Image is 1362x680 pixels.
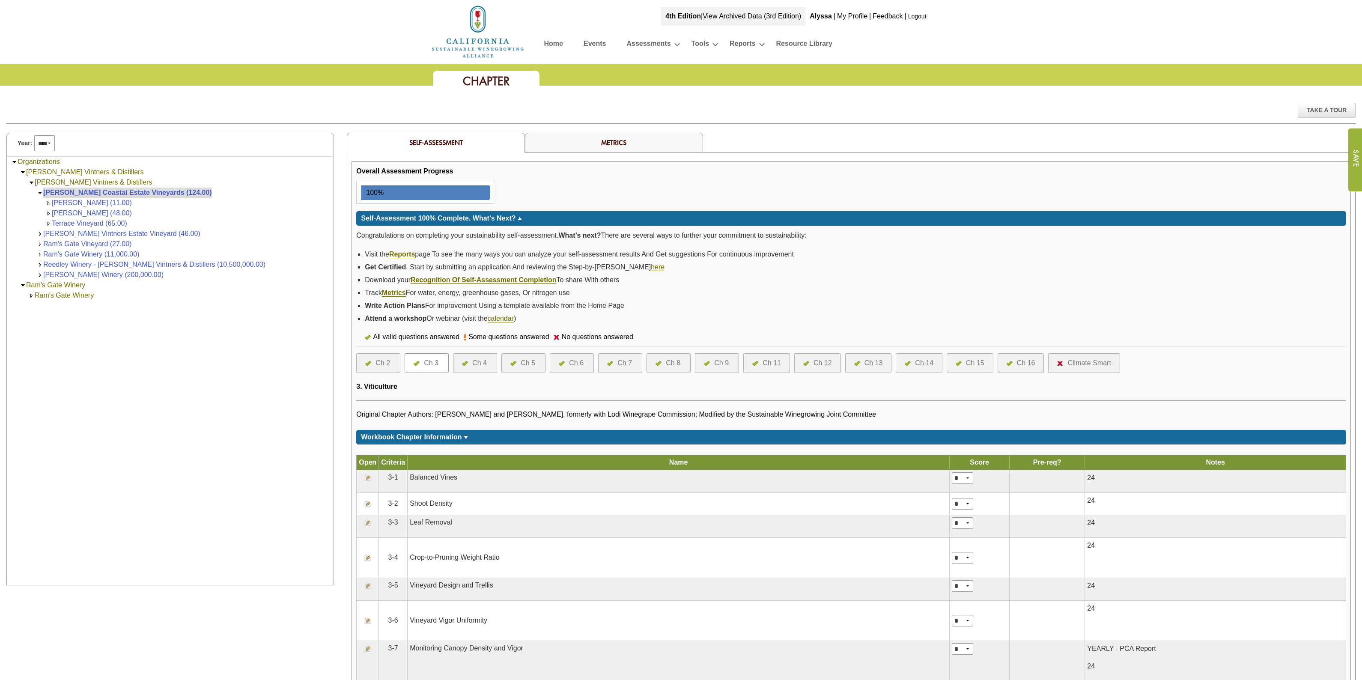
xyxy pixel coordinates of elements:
[1067,358,1111,368] div: Climate Smart
[463,74,510,89] span: Chapter
[408,578,950,601] td: Vineyard Design and Trellis
[488,315,514,322] a: calendar
[408,455,950,470] th: Name
[854,361,860,366] img: icon-all-questions-answered.png
[43,261,265,268] a: Reedley Winery - [PERSON_NAME] Vintners & Distillers (10,500,000.00)
[584,38,606,53] a: Events
[1087,517,1344,528] p: 24
[607,361,613,366] img: icon-all-questions-answered.png
[376,358,390,368] div: Ch 2
[11,159,18,165] img: Collapse Organizations
[908,13,927,20] a: Logout
[365,261,1346,274] li: . Start by submitting an application And reviewing the Step-by-[PERSON_NAME]
[365,302,425,309] strong: Write Action Plans
[1087,603,1344,614] p: 24
[803,358,832,368] a: Ch 12
[691,38,709,53] a: Tools
[905,361,911,366] img: icon-all-questions-answered.png
[776,38,833,53] a: Resource Library
[379,492,408,515] td: 3-2
[1010,455,1085,470] th: Pre-req?
[365,248,1346,261] li: Visit the page To see the many ways you can analyze your self-assessment results And Get suggesti...
[464,436,468,439] img: sort_arrow_down.gif
[431,4,525,59] img: logo_cswa2x.png
[560,332,638,342] div: No questions answered
[544,38,563,53] a: Home
[464,334,466,341] img: icon-some-questions-answered.png
[1087,643,1344,654] p: YEARLY - PCA Report
[915,358,933,368] div: Ch 14
[20,282,26,289] img: Collapse Ram's Gate Winery
[408,470,950,493] td: Balanced Vines
[356,411,876,418] span: Original Chapter Authors: [PERSON_NAME] and [PERSON_NAME], formerly with Lodi Winegrape Commissio...
[554,335,560,340] img: icon-no-questions-answered.png
[752,358,781,368] a: Ch 11
[656,361,662,366] img: icon-all-questions-answered.png
[379,455,408,470] th: Criteria
[362,186,384,199] div: 100%
[810,12,832,20] b: Alyssa
[462,361,468,366] img: icon-all-questions-answered.png
[389,251,415,258] a: Reports
[52,209,132,217] a: [PERSON_NAME] (48.00)
[1007,361,1013,366] img: icon-all-questions-answered.png
[365,263,406,271] strong: Get Certified
[43,240,131,248] a: Ram's Gate Vineyard (27.00)
[379,537,408,578] td: 3-4
[714,358,729,368] div: Ch 9
[752,361,758,366] img: icon-all-questions-answered.png
[357,455,379,470] th: Open
[365,315,426,322] strong: Attend a workshop
[408,537,950,578] td: Crop-to-Pruning Weight Ratio
[28,179,35,186] img: Collapse O'Neill Vintners & Distillers
[408,515,950,538] td: Leaf Removal
[904,7,907,26] div: |
[379,470,408,493] td: 3-1
[950,455,1010,470] th: Score
[37,190,43,196] img: Collapse O'Neill Coastal Estate Vineyards (124.00)
[408,600,950,641] td: Vineyard Vigor Uniformity
[558,232,601,239] strong: What’s next?
[365,312,1346,325] li: Or webinar (visit the )
[956,361,962,366] img: icon-all-questions-answered.png
[1017,358,1035,368] div: Ch 16
[601,138,626,147] a: Metrics
[356,211,1346,226] div: Click for more or less content
[559,361,565,366] img: icon-all-questions-answered.png
[365,335,371,340] img: icon-all-questions-answered.png
[833,7,836,26] div: |
[617,358,632,368] div: Ch 7
[472,358,487,368] div: Ch 4
[409,138,463,147] span: Self-Assessment
[356,383,397,390] span: 3. Viticulture
[43,189,212,196] a: [PERSON_NAME] Coastal Estate Vineyards (124.00)
[1298,103,1356,117] div: Take A Tour
[864,358,883,368] div: Ch 13
[837,12,867,20] a: My Profile
[521,358,535,368] div: Ch 5
[873,12,903,20] a: Feedback
[665,12,701,20] strong: 4th Edition
[868,7,872,26] div: |
[666,358,680,368] div: Ch 8
[26,168,143,176] a: [PERSON_NAME] Vintners & Distillers
[607,358,633,368] a: Ch 7
[361,433,462,441] span: Workbook Chapter Information
[763,358,781,368] div: Ch 11
[356,166,453,176] div: Overall Assessment Progress
[1087,661,1344,672] p: 24
[803,361,809,366] img: icon-all-questions-answered.png
[52,199,132,206] a: [PERSON_NAME] (11.00)
[1057,358,1111,368] a: Climate Smart
[43,230,200,237] a: [PERSON_NAME] Vintners Estate Vineyard (46.00)
[35,292,94,299] a: Ram's Gate Winery
[656,358,682,368] a: Ch 8
[379,600,408,641] td: 3-6
[408,492,950,515] td: Shoot Density
[382,289,406,297] a: Metrics
[18,139,32,148] span: Year:
[43,271,164,278] a: [PERSON_NAME] Winery (200,000.00)
[411,276,556,283] strong: Recognition Of Self-Assessment Completion
[379,578,408,601] td: 3-5
[956,358,984,368] a: Ch 15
